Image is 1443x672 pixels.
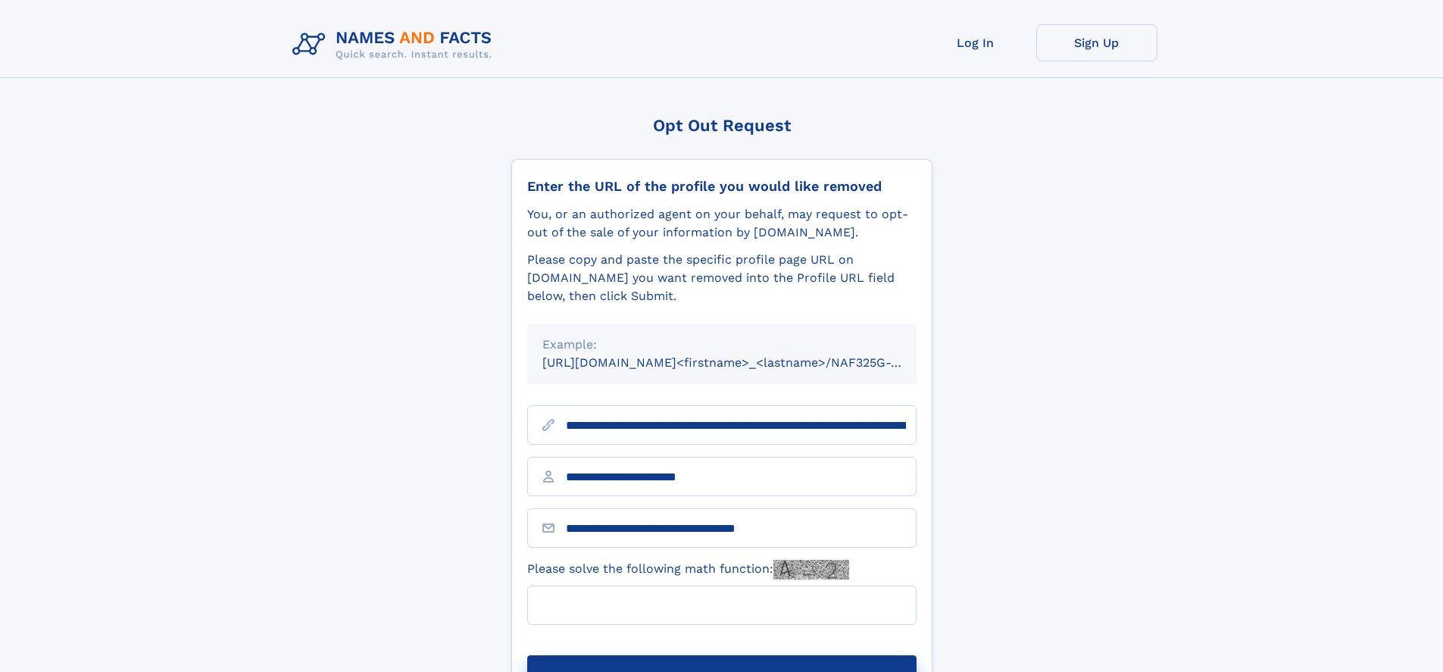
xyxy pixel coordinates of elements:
div: Please copy and paste the specific profile page URL on [DOMAIN_NAME] you want removed into the Pr... [527,251,917,305]
label: Please solve the following math function: [527,560,849,580]
img: Logo Names and Facts [286,24,504,65]
a: Sign Up [1036,24,1157,61]
div: Enter the URL of the profile you would like removed [527,178,917,195]
a: Log In [915,24,1036,61]
div: Opt Out Request [511,116,932,135]
div: Example: [542,336,901,354]
div: You, or an authorized agent on your behalf, may request to opt-out of the sale of your informatio... [527,205,917,242]
small: [URL][DOMAIN_NAME]<firstname>_<lastname>/NAF325G-xxxxxxxx [542,355,945,370]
